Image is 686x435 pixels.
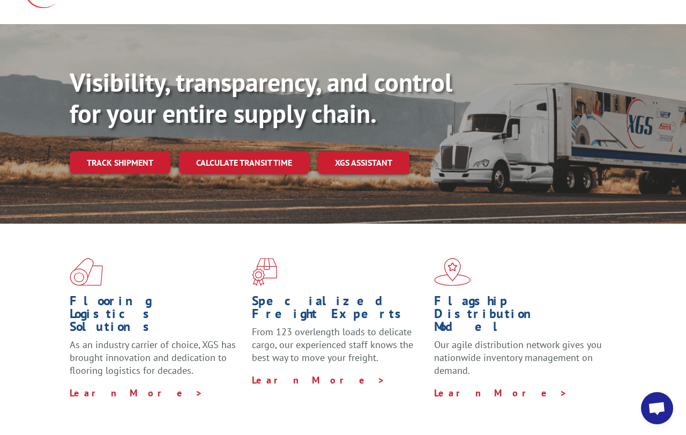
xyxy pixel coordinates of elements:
[70,338,236,377] span: As an industry carrier of choice, XGS has brought innovation and dedication to flooring logistics...
[641,392,673,424] div: Open chat
[70,387,203,399] a: Learn More >
[318,151,409,174] a: XGS ASSISTANT
[179,151,309,174] a: Calculate transit time
[70,151,170,174] a: Track shipment
[70,65,452,130] b: Visibility, transparency, and control for your entire supply chain.
[252,326,426,373] p: From 123 overlength loads to delicate cargo, our experienced staff knows the best way to move you...
[434,294,608,338] h1: Flagship Distribution Model
[434,387,568,399] a: Learn More >
[252,258,277,286] img: xgs-icon-focused-on-flooring-red
[252,374,385,386] a: Learn More >
[434,258,471,286] img: xgs-icon-flagship-distribution-model-red
[70,294,244,338] h1: Flooring Logistics Solutions
[252,294,426,326] h1: Specialized Freight Experts
[70,258,103,286] img: xgs-icon-total-supply-chain-intelligence-red
[434,338,602,377] span: Our agile distribution network gives you nationwide inventory management on demand.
